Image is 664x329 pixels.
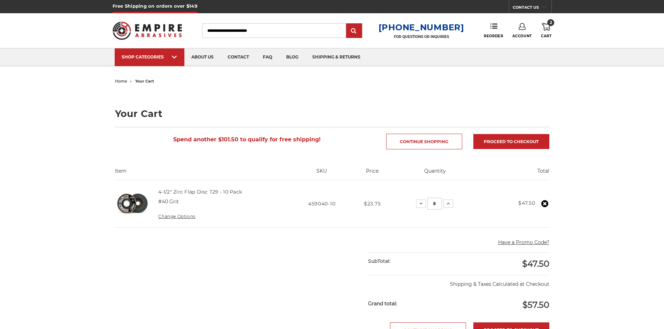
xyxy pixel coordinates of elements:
span: 2 [547,19,554,26]
span: $57.50 [522,300,549,310]
a: Proceed to checkout [473,134,549,149]
a: 2 Cart [541,23,551,38]
strong: $47.50 [518,200,535,206]
a: [PHONE_NUMBER] [379,22,464,32]
th: Total [479,167,549,180]
a: home [115,79,127,84]
span: your cart [135,79,154,84]
dd: #40 Grit [158,198,179,205]
a: Change Options [158,214,195,219]
img: Empire Abrasives [113,17,182,44]
p: Shipping & Taxes Calculated at Checkout [368,275,549,288]
span: $23.75 [364,201,381,207]
a: shipping & returns [305,48,367,66]
span: Account [512,34,532,38]
a: faq [256,48,279,66]
a: Continue Shopping [386,134,462,149]
th: Quantity [391,167,479,180]
p: FOR QUESTIONS OR INQUIRIES [379,34,464,39]
a: blog [279,48,305,66]
span: $47.50 [522,259,549,269]
th: Item [115,167,291,180]
a: contact [221,48,256,66]
div: SHOP CATEGORIES [122,54,177,60]
strong: Grand total: [368,300,397,307]
img: 4-1/2" Zirc Flap Disc T29 - 10 Pack [115,186,150,221]
th: SKU [290,167,353,180]
a: CONTACT US [513,3,551,13]
span: Spend another $101.50 to qualify for free shipping! [173,136,321,143]
button: Have a Promo Code? [498,239,549,246]
a: 4-1/2" Zirc Flap Disc T29 - 10 Pack [158,189,242,195]
h1: Your Cart [115,109,549,118]
a: about us [184,48,221,66]
input: 4-1/2" Zirc Flap Disc T29 - 10 Pack Quantity: [427,198,442,210]
span: 459040-10 [308,201,335,207]
span: Cart [541,34,551,38]
div: SubTotal: [368,253,459,270]
th: Price [353,167,392,180]
a: Reorder [484,23,503,38]
input: Submit [347,24,361,38]
span: Reorder [484,34,503,38]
